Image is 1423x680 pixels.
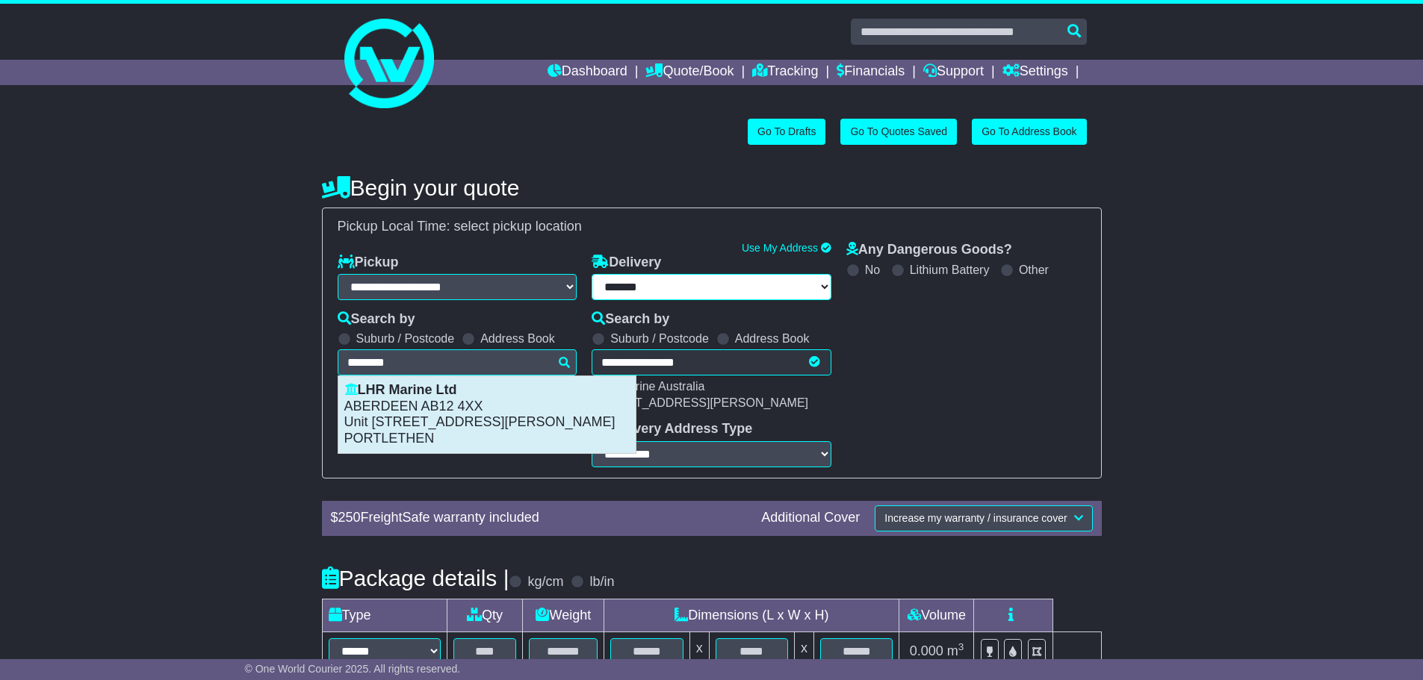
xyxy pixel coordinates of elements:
a: Financials [837,60,905,85]
label: Address Book [735,331,810,346]
span: m [947,643,964,658]
label: Other [1019,263,1049,277]
a: Dashboard [548,60,627,85]
p: LHR Marine Ltd [344,382,630,399]
label: Address Book [480,331,555,346]
a: Go To Quotes Saved [840,119,957,145]
label: Suburb / Postcode [356,331,455,346]
div: $ FreightSafe warranty included [323,510,754,526]
label: Search by [338,311,415,328]
td: Volume [899,599,974,631]
a: Tracking [752,60,818,85]
td: Dimensions (L x W x H) [604,599,899,631]
td: Type [322,599,447,631]
span: Increase my warranty / insurance cover [884,512,1067,524]
a: Support [923,60,984,85]
span: [STREET_ADDRESS][PERSON_NAME] [592,396,808,409]
td: x [795,631,814,670]
label: Delivery [592,255,661,271]
span: 0.000 [910,643,943,658]
button: Increase my warranty / insurance cover [875,505,1092,531]
label: Search by [592,311,669,328]
label: Lithium Battery [910,263,990,277]
label: Pickup [338,255,399,271]
span: 250 [338,510,361,525]
h4: Begin your quote [322,175,1102,200]
sup: 3 [958,641,964,652]
span: LHR Marine Australia [592,380,704,393]
a: Use My Address [742,242,818,254]
label: kg/cm [527,574,563,590]
td: x [689,631,709,670]
label: No [865,263,880,277]
div: Pickup Local Time: [330,219,1094,235]
label: Suburb / Postcode [610,331,709,346]
a: Go To Drafts [748,119,825,145]
a: Quote/Book [645,60,734,85]
h4: Package details | [322,566,509,590]
label: Any Dangerous Goods? [846,242,1012,258]
p: Unit [STREET_ADDRESS][PERSON_NAME] [344,414,630,431]
td: Weight [523,599,604,631]
p: ABERDEEN AB12 4XX [344,399,630,415]
div: Additional Cover [754,510,867,526]
p: PORTLETHEN [344,431,630,447]
label: Delivery Address Type [592,421,752,437]
a: Go To Address Book [972,119,1086,145]
a: Settings [1002,60,1068,85]
span: © One World Courier 2025. All rights reserved. [245,663,461,675]
span: select pickup location [454,219,582,234]
label: lb/in [589,574,614,590]
td: Qty [447,599,523,631]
